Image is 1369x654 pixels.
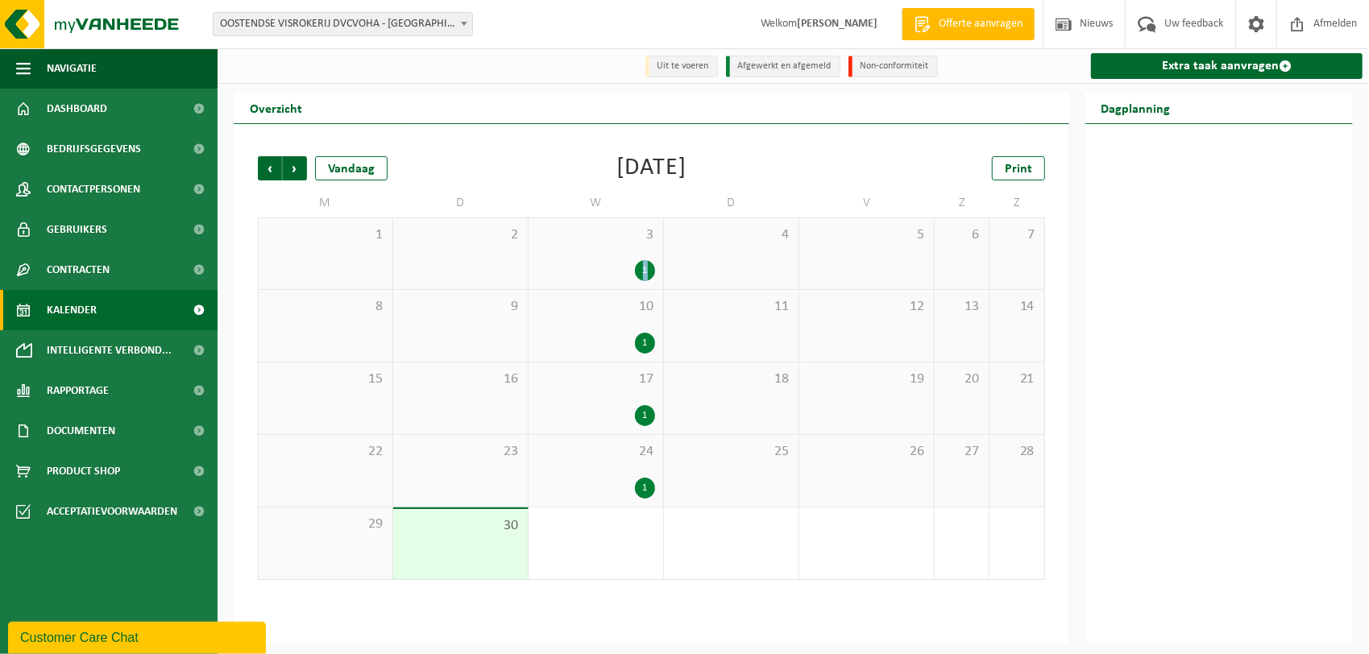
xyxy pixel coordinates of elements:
[635,260,655,281] div: 1
[726,56,840,77] li: Afgewerkt en afgemeld
[537,298,655,316] span: 10
[943,370,981,388] span: 20
[635,405,655,426] div: 1
[47,330,172,370] span: Intelligente verbond...
[267,226,384,244] span: 1
[47,451,120,491] span: Product Shop
[1085,92,1187,123] h2: Dagplanning
[635,478,655,499] div: 1
[401,370,520,388] span: 16
[47,169,140,209] span: Contactpersonen
[807,370,926,388] span: 19
[998,370,1035,388] span: 21
[258,188,393,217] td: M
[943,443,981,461] span: 27
[8,619,269,654] iframe: chat widget
[672,370,790,388] span: 18
[47,250,110,290] span: Contracten
[234,92,318,123] h2: Overzicht
[989,188,1044,217] td: Z
[47,411,115,451] span: Documenten
[401,298,520,316] span: 9
[943,226,981,244] span: 6
[47,89,107,129] span: Dashboard
[47,209,107,250] span: Gebruikers
[935,16,1027,32] span: Offerte aanvragen
[393,188,529,217] td: D
[401,517,520,535] span: 30
[214,13,472,35] span: OOSTENDSE VISROKERIJ DVCVOHA - OOSTENDE
[902,8,1035,40] a: Offerte aanvragen
[1005,163,1032,176] span: Print
[401,226,520,244] span: 2
[258,156,282,180] span: Vorige
[672,298,790,316] span: 11
[47,290,97,330] span: Kalender
[529,188,664,217] td: W
[1091,53,1363,79] a: Extra taak aanvragen
[998,226,1035,244] span: 7
[315,156,388,180] div: Vandaag
[848,56,938,77] li: Non-conformiteit
[47,370,109,411] span: Rapportage
[537,370,655,388] span: 17
[401,443,520,461] span: 23
[664,188,799,217] td: D
[797,18,877,30] strong: [PERSON_NAME]
[537,443,655,461] span: 24
[672,443,790,461] span: 25
[807,298,926,316] span: 12
[998,298,1035,316] span: 14
[267,515,384,533] span: 29
[672,226,790,244] span: 4
[635,333,655,354] div: 1
[943,298,981,316] span: 13
[47,491,177,532] span: Acceptatievoorwaarden
[998,443,1035,461] span: 28
[283,156,307,180] span: Volgende
[645,56,718,77] li: Uit te voeren
[213,12,473,36] span: OOSTENDSE VISROKERIJ DVCVOHA - OOSTENDE
[267,298,384,316] span: 8
[799,188,935,217] td: V
[267,370,384,388] span: 15
[935,188,989,217] td: Z
[992,156,1045,180] a: Print
[267,443,384,461] span: 22
[47,48,97,89] span: Navigatie
[807,226,926,244] span: 5
[47,129,141,169] span: Bedrijfsgegevens
[537,226,655,244] span: 3
[807,443,926,461] span: 26
[616,156,687,180] div: [DATE]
